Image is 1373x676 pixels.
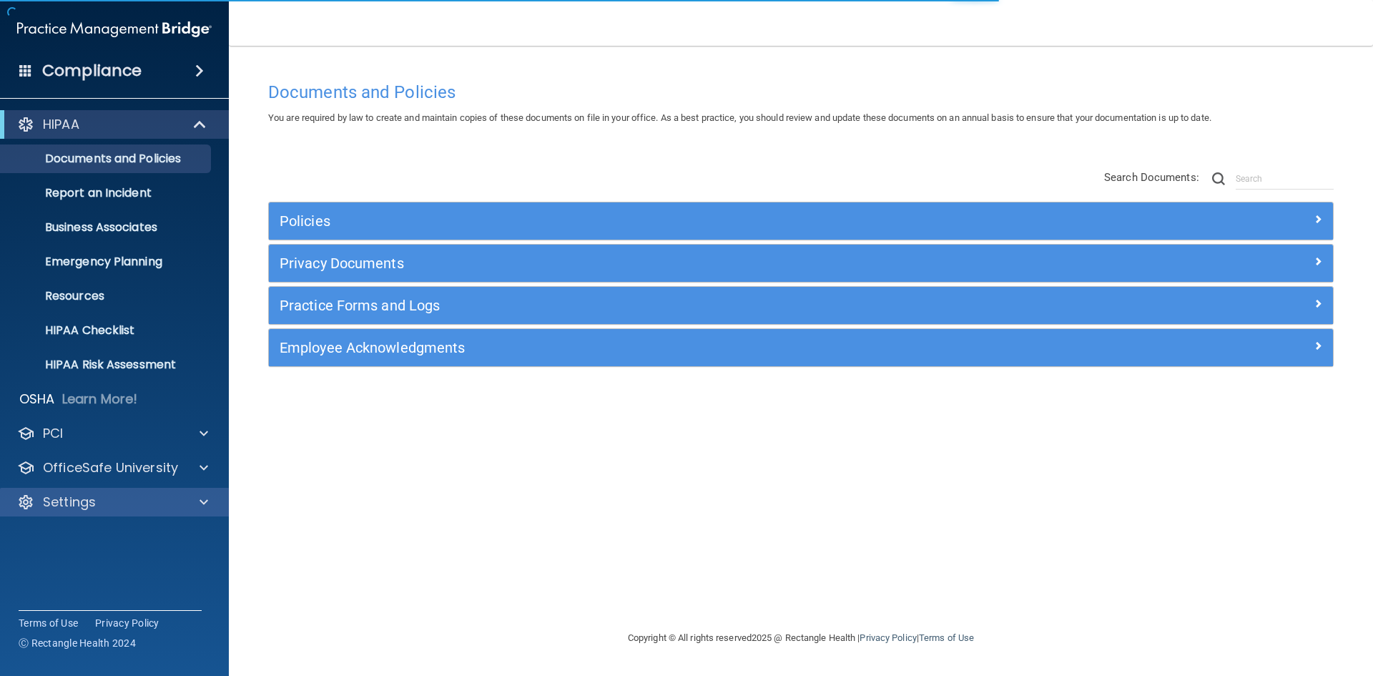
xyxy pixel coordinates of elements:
p: Resources [9,289,205,303]
img: PMB logo [17,15,212,44]
p: HIPAA [43,116,79,133]
h4: Compliance [42,61,142,81]
p: PCI [43,425,63,442]
img: ic-search.3b580494.png [1212,172,1225,185]
p: Report an Incident [9,186,205,200]
a: Terms of Use [919,632,974,643]
iframe: Drift Widget Chat Controller [1126,574,1356,632]
h5: Practice Forms and Logs [280,298,1056,313]
p: Documents and Policies [9,152,205,166]
a: Terms of Use [19,616,78,630]
a: PCI [17,425,208,442]
h5: Policies [280,213,1056,229]
a: OfficeSafe University [17,459,208,476]
span: You are required by law to create and maintain copies of these documents on file in your office. ... [268,112,1211,123]
p: OSHA [19,391,55,408]
a: HIPAA [17,116,207,133]
a: Employee Acknowledgments [280,336,1322,359]
a: Policies [280,210,1322,232]
h5: Privacy Documents [280,255,1056,271]
p: Learn More! [62,391,138,408]
p: HIPAA Checklist [9,323,205,338]
p: Business Associates [9,220,205,235]
a: Settings [17,494,208,511]
p: OfficeSafe University [43,459,178,476]
input: Search [1236,168,1334,190]
a: Practice Forms and Logs [280,294,1322,317]
h4: Documents and Policies [268,83,1334,102]
a: Privacy Policy [95,616,159,630]
p: Emergency Planning [9,255,205,269]
p: HIPAA Risk Assessment [9,358,205,372]
h5: Employee Acknowledgments [280,340,1056,356]
span: Ⓒ Rectangle Health 2024 [19,636,136,650]
a: Privacy Policy [860,632,916,643]
span: Search Documents: [1104,171,1199,184]
p: Settings [43,494,96,511]
div: Copyright © All rights reserved 2025 @ Rectangle Health | | [540,615,1062,661]
a: Privacy Documents [280,252,1322,275]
